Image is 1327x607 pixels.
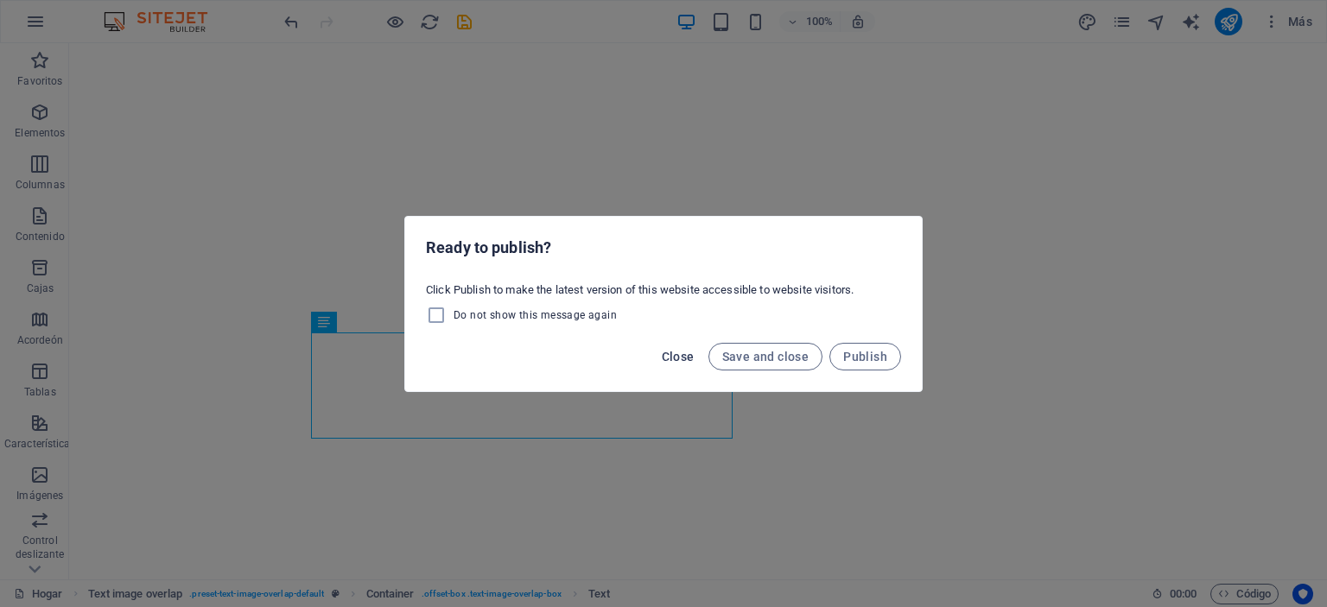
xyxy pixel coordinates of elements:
[405,275,922,332] div: Click Publish to make the latest version of this website accessible to website visitors.
[829,343,901,370] button: Publish
[655,343,702,370] button: Close
[722,350,810,364] span: Save and close
[426,237,901,258] h2: Ready to publish?
[843,350,887,364] span: Publish
[708,343,823,370] button: Save and close
[662,350,695,364] span: Close
[454,308,617,322] span: Do not show this message again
